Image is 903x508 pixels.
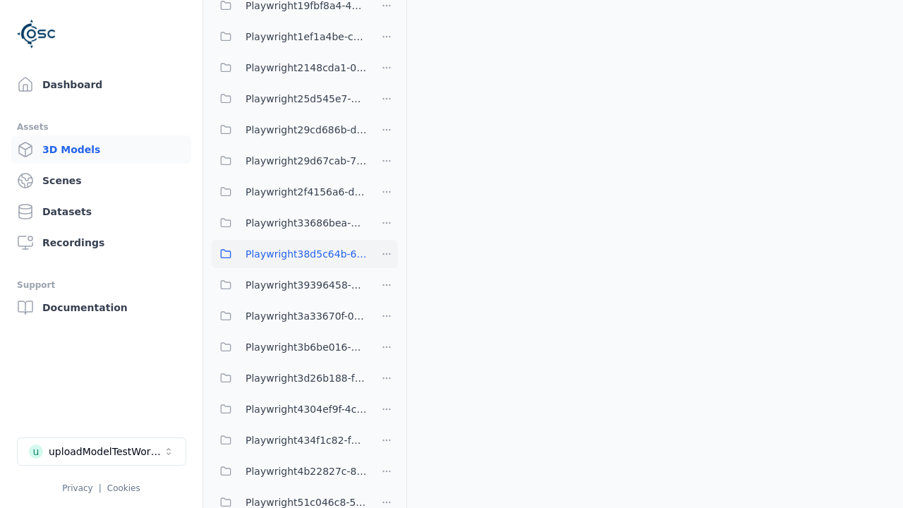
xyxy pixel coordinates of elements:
[246,339,367,356] span: Playwright3b6be016-a630-4ca3-92e7-a43ae52b5237
[212,54,367,82] button: Playwright2148cda1-0135-4eee-9a3e-ba7e638b60a6
[212,302,367,330] button: Playwright3a33670f-0633-4287-95f5-4fa64ebe02dc
[11,167,191,195] a: Scenes
[246,401,367,418] span: Playwright4304ef9f-4cbf-49b7-a41b-f77e3bae574e
[212,333,367,361] button: Playwright3b6be016-a630-4ca3-92e7-a43ae52b5237
[212,395,367,423] button: Playwright4304ef9f-4cbf-49b7-a41b-f77e3bae574e
[246,463,367,480] span: Playwright4b22827c-87c3-4678-a830-fb9da450b7a6
[11,198,191,226] a: Datasets
[212,364,367,392] button: Playwright3d26b188-fe0a-407b-a71b-8b3c7b583378
[246,90,367,107] span: Playwright25d545e7-ff08-4d3b-b8cd-ba97913ee80b
[212,240,367,268] button: Playwright38d5c64b-6b5c-4ebb-bc8c-82238daaf1d6
[246,277,367,294] span: Playwright39396458-2985-42cf-8e78-891847c6b0fc
[17,277,186,294] div: Support
[246,308,367,325] span: Playwright3a33670f-0633-4287-95f5-4fa64ebe02dc
[246,214,367,231] span: Playwright33686bea-41a4-43c8-b27a-b40c54b773e3
[212,209,367,237] button: Playwright33686bea-41a4-43c8-b27a-b40c54b773e3
[17,437,186,466] button: Select a workspace
[17,119,186,135] div: Assets
[11,71,191,99] a: Dashboard
[246,28,367,45] span: Playwright1ef1a4be-ca25-4334-b22c-6d46e5dc87b0
[107,483,140,493] a: Cookies
[246,152,367,169] span: Playwright29d67cab-7655-4a15-9701-4b560da7f167
[212,178,367,206] button: Playwright2f4156a6-d13a-4a07-9939-3b63c43a9416
[11,294,191,322] a: Documentation
[62,483,92,493] a: Privacy
[246,432,367,449] span: Playwright434f1c82-fe4d-447c-aca8-08f49d70c5c7
[246,246,367,262] span: Playwright38d5c64b-6b5c-4ebb-bc8c-82238daaf1d6
[99,483,102,493] span: |
[29,445,43,459] div: u
[212,271,367,299] button: Playwright39396458-2985-42cf-8e78-891847c6b0fc
[212,426,367,454] button: Playwright434f1c82-fe4d-447c-aca8-08f49d70c5c7
[212,457,367,485] button: Playwright4b22827c-87c3-4678-a830-fb9da450b7a6
[246,59,367,76] span: Playwright2148cda1-0135-4eee-9a3e-ba7e638b60a6
[11,229,191,257] a: Recordings
[212,147,367,175] button: Playwright29d67cab-7655-4a15-9701-4b560da7f167
[246,370,367,387] span: Playwright3d26b188-fe0a-407b-a71b-8b3c7b583378
[17,14,56,54] img: Logo
[212,85,367,113] button: Playwright25d545e7-ff08-4d3b-b8cd-ba97913ee80b
[246,121,367,138] span: Playwright29cd686b-d0c9-4777-aa54-1065c8c7cee8
[212,116,367,144] button: Playwright29cd686b-d0c9-4777-aa54-1065c8c7cee8
[212,23,367,51] button: Playwright1ef1a4be-ca25-4334-b22c-6d46e5dc87b0
[49,445,163,459] div: uploadModelTestWorkspace
[246,183,367,200] span: Playwright2f4156a6-d13a-4a07-9939-3b63c43a9416
[11,135,191,164] a: 3D Models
